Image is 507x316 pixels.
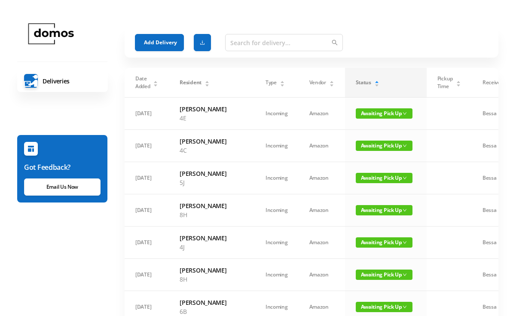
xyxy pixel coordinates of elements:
[125,98,169,130] td: [DATE]
[205,80,209,82] i: icon: caret-up
[403,111,407,116] i: icon: down
[299,259,345,291] td: Amazon
[255,194,299,227] td: Incoming
[299,227,345,259] td: Amazon
[356,270,412,280] span: Awaiting Pick Up
[125,194,169,227] td: [DATE]
[403,208,407,212] i: icon: down
[456,80,461,82] i: icon: caret-up
[205,83,209,86] i: icon: caret-down
[280,80,285,85] div: Sort
[266,79,277,86] span: Type
[180,104,244,114] h6: [PERSON_NAME]
[153,80,158,82] i: icon: caret-up
[180,275,244,284] p: 8H
[255,162,299,194] td: Incoming
[180,266,244,275] h6: [PERSON_NAME]
[374,80,379,85] div: Sort
[180,201,244,210] h6: [PERSON_NAME]
[329,80,334,85] div: Sort
[403,144,407,148] i: icon: down
[255,98,299,130] td: Incoming
[180,210,244,219] p: 8H
[255,130,299,162] td: Incoming
[356,141,412,151] span: Awaiting Pick Up
[135,75,150,90] span: Date Added
[329,83,334,86] i: icon: caret-down
[403,240,407,245] i: icon: down
[403,273,407,277] i: icon: down
[125,227,169,259] td: [DATE]
[180,242,244,252] p: 4J
[332,40,338,46] i: icon: search
[456,80,461,85] div: Sort
[456,83,461,86] i: icon: caret-down
[225,34,343,51] input: Search for delivery...
[255,227,299,259] td: Incoming
[356,173,412,183] span: Awaiting Pick Up
[299,162,345,194] td: Amazon
[299,98,345,130] td: Amazon
[299,130,345,162] td: Amazon
[280,83,284,86] i: icon: caret-down
[180,114,244,123] p: 4E
[24,178,101,196] a: Email Us Now
[180,137,244,146] h6: [PERSON_NAME]
[374,80,379,82] i: icon: caret-up
[356,237,412,248] span: Awaiting Pick Up
[153,83,158,86] i: icon: caret-down
[356,205,412,215] span: Awaiting Pick Up
[180,169,244,178] h6: [PERSON_NAME]
[329,80,334,82] i: icon: caret-up
[356,108,412,119] span: Awaiting Pick Up
[125,259,169,291] td: [DATE]
[180,178,244,187] p: 5J
[180,298,244,307] h6: [PERSON_NAME]
[309,79,326,86] span: Vendor
[180,233,244,242] h6: [PERSON_NAME]
[125,130,169,162] td: [DATE]
[24,162,101,172] h6: Got Feedback?
[280,80,284,82] i: icon: caret-up
[403,305,407,309] i: icon: down
[374,83,379,86] i: icon: caret-down
[437,75,453,90] span: Pickup Time
[194,34,211,51] button: icon: download
[180,79,202,86] span: Resident
[135,34,184,51] button: Add Delivery
[180,307,244,316] p: 6B
[180,146,244,155] p: 4C
[356,79,371,86] span: Status
[299,194,345,227] td: Amazon
[205,80,210,85] div: Sort
[153,80,158,85] div: Sort
[255,259,299,291] td: Incoming
[125,162,169,194] td: [DATE]
[403,176,407,180] i: icon: down
[17,70,108,92] a: Deliveries
[356,302,412,312] span: Awaiting Pick Up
